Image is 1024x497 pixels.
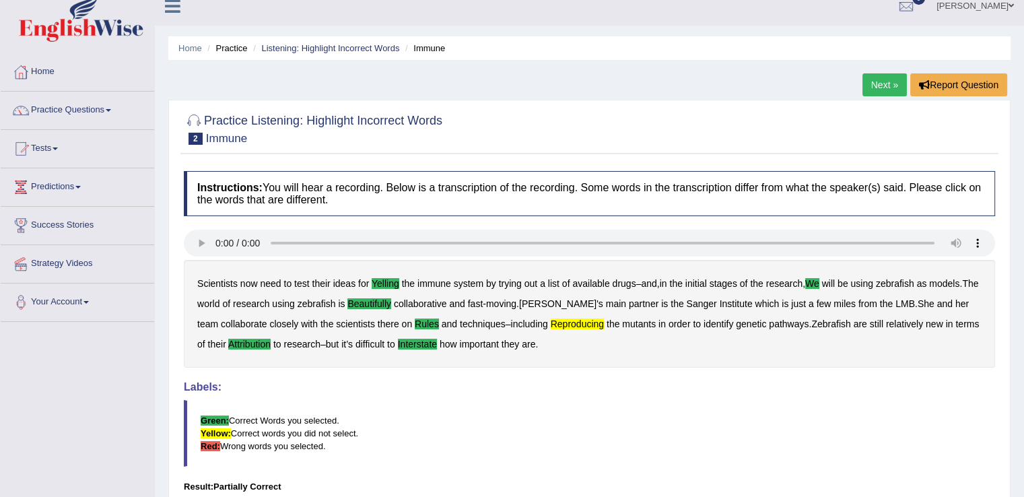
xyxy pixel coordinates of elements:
b: of [740,278,748,289]
button: Report Question [910,73,1007,96]
b: main [606,298,626,309]
b: LMB [895,298,915,309]
b: world [197,298,219,309]
b: rules [415,319,439,329]
b: techniques [460,319,506,329]
b: Institute [720,298,753,309]
b: the [880,298,893,309]
b: on [402,319,413,329]
b: beautifully [347,298,391,309]
b: the [607,319,619,329]
b: by [486,278,496,289]
b: stages [710,278,737,289]
h4: Labels: [184,381,995,393]
b: the [669,278,682,289]
b: partner [629,298,658,309]
b: models [929,278,959,289]
a: Strategy Videos [1,245,154,279]
b: Green: [201,416,229,426]
b: drugs [612,278,636,289]
a: Your Account [1,284,154,317]
a: Home [178,43,202,53]
b: identify [704,319,733,329]
a: Listening: Highlight Incorrect Words [261,43,399,53]
b: attribution [228,339,271,350]
b: we [805,278,819,289]
b: the [750,278,763,289]
b: Scientists [197,278,238,289]
b: genetic [736,319,766,329]
b: immune [417,278,451,289]
b: closely [269,319,298,329]
b: scientists [336,319,375,329]
b: with [301,319,318,329]
b: a [809,298,814,309]
b: including [510,319,547,329]
b: to [283,278,292,289]
b: using [272,298,294,309]
b: terms [955,319,979,329]
li: Immune [402,42,445,55]
b: Red: [201,441,220,451]
b: Instructions: [197,182,263,193]
b: their [312,278,330,289]
b: important [459,339,498,350]
b: and [449,298,465,309]
b: how [440,339,457,350]
b: is [661,298,668,309]
b: Sanger [686,298,716,309]
b: system [454,278,483,289]
b: research [283,339,320,350]
b: difficult [355,339,384,350]
b: zebrafish [876,278,914,289]
b: [PERSON_NAME]'s [519,298,603,309]
b: moving [486,298,516,309]
b: are [522,339,535,350]
b: team [197,319,218,329]
b: but [326,339,339,350]
b: collaborative [394,298,447,309]
b: to [273,339,281,350]
b: as [916,278,926,289]
b: be [838,278,848,289]
b: a [540,278,545,289]
b: the [671,298,683,309]
b: test [294,278,310,289]
a: Success Stories [1,207,154,240]
b: Zebrafish [811,319,850,329]
blockquote: Correct Words you selected. Correct words you did not select. Wrong words you selected. [184,400,995,467]
b: the [402,278,415,289]
b: available [572,278,609,289]
b: Yellow: [201,428,231,438]
b: ideas [333,278,355,289]
small: Immune [206,132,247,145]
b: are [854,319,867,329]
h2: Practice Listening: Highlight Incorrect Words [184,111,442,145]
b: fast [468,298,483,309]
b: She [918,298,934,309]
b: which [755,298,779,309]
b: in [660,278,667,289]
a: Next » [862,73,907,96]
h4: You will hear a recording. Below is a transcription of the recording. Some words in the transcrip... [184,171,995,216]
b: it’s [341,339,353,350]
a: Tests [1,130,154,164]
b: initial [685,278,707,289]
b: few [817,298,831,309]
a: Practice Questions [1,92,154,125]
b: trying [499,278,522,289]
b: they [502,339,519,350]
b: collaborate [221,319,267,329]
b: and [442,319,457,329]
b: need [260,278,281,289]
a: Home [1,53,154,87]
b: mutants [622,319,656,329]
b: and [641,278,656,289]
b: new [926,319,943,329]
b: the [320,319,333,329]
b: research [233,298,269,309]
b: pathways [769,319,809,329]
b: relatively [886,319,923,329]
b: in [945,319,953,329]
b: zebrafish [298,298,336,309]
